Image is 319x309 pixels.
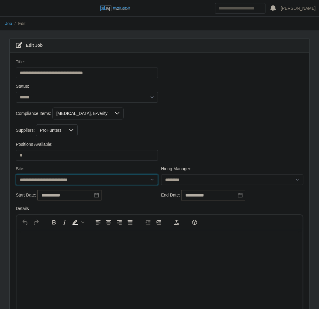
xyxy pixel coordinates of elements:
[31,218,41,227] button: Redo
[215,3,266,14] input: Search
[36,125,65,136] div: ProHunters
[161,166,192,172] label: Hiring Manager:
[143,218,153,227] button: Decrease indent
[16,110,51,117] label: Compliance Items:
[16,206,29,212] label: Details
[70,218,85,227] div: Background color Black
[154,218,164,227] button: Increase indent
[16,141,52,148] label: Positions Available:
[20,218,30,227] button: Undo
[49,218,59,227] button: Bold
[53,108,111,119] div: [MEDICAL_DATA], E-verify
[190,218,200,227] button: Help
[16,83,29,90] label: Status:
[16,127,35,134] label: Suppliers:
[59,218,70,227] button: Italic
[161,192,180,198] label: End Date:
[16,59,25,65] label: Title:
[16,192,36,198] label: Start Date:
[93,218,103,227] button: Align left
[5,21,12,26] a: Job
[125,218,135,227] button: Justify
[100,5,130,12] img: SLM Logo
[26,43,43,48] strong: Edit Job
[114,218,125,227] button: Align right
[281,5,316,12] a: [PERSON_NAME]
[104,218,114,227] button: Align center
[16,166,24,172] label: Site:
[12,20,26,27] li: Edit
[172,218,182,227] button: Clear formatting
